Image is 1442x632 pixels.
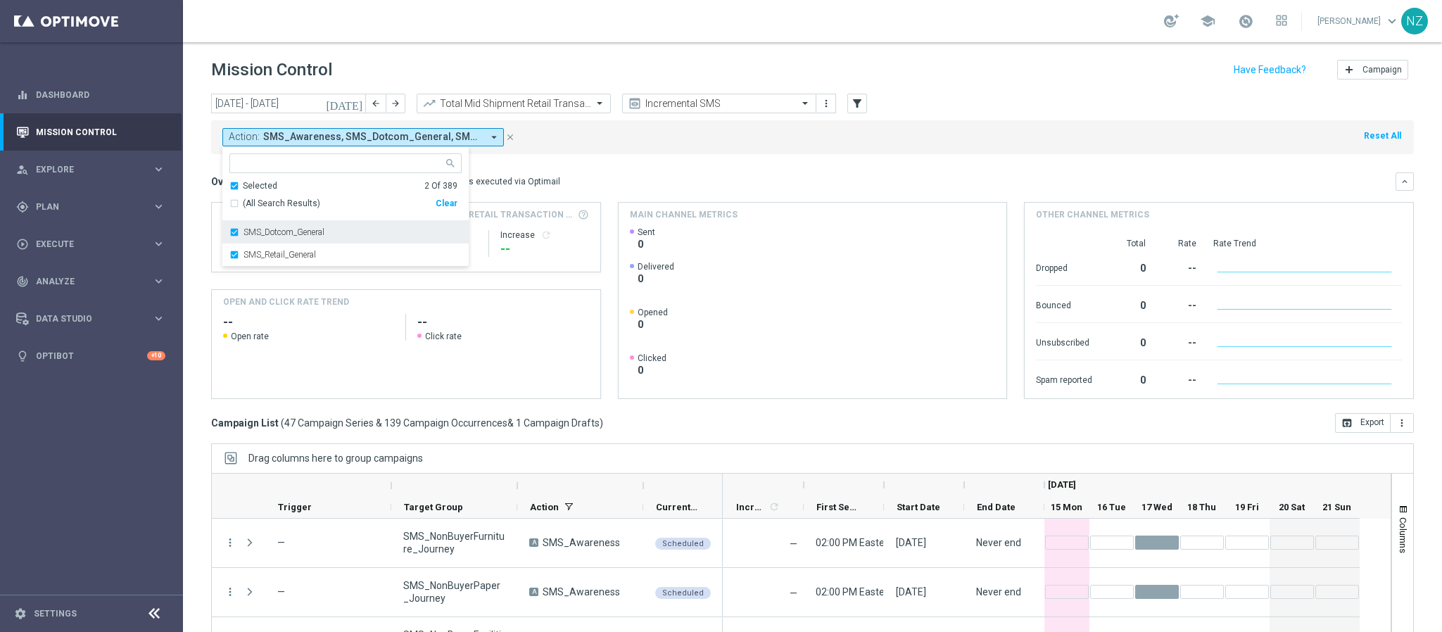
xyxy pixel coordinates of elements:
[638,307,668,318] span: Opened
[1396,417,1408,429] i: more_vert
[540,229,552,241] button: refresh
[638,261,674,272] span: Delivered
[1163,238,1196,249] div: Rate
[1341,417,1353,429] i: open_in_browser
[366,94,386,113] button: arrow_back
[766,499,780,514] span: Calculate column
[736,502,766,512] span: Increase
[1187,502,1216,512] span: 18 Thu
[1234,65,1306,75] input: Have Feedback?
[16,201,152,213] div: Plan
[1036,293,1092,315] div: Bounced
[15,89,166,101] button: equalizer Dashboard
[243,198,320,210] span: (All Search Results)
[211,175,256,188] h3: Overview:
[16,238,152,251] div: Execute
[152,163,165,176] i: keyboard_arrow_right
[1048,479,1076,490] span: [DATE]
[36,203,152,211] span: Plan
[1362,128,1403,144] button: Reset All
[277,537,285,548] span: —
[769,501,780,512] i: refresh
[976,586,1021,598] div: Never end
[244,251,316,259] label: SMS_Retail_General
[152,237,165,251] i: keyboard_arrow_right
[15,201,166,213] div: gps_fixed Plan keyboard_arrow_right
[655,536,711,550] colored-tag: Scheduled
[1109,293,1146,315] div: 0
[1400,177,1410,187] i: keyboard_arrow_down
[277,586,285,598] span: —
[16,163,29,176] i: person_search
[15,239,166,250] div: play_circle_outline Execute keyboard_arrow_right
[15,276,166,287] div: track_changes Analyze keyboard_arrow_right
[656,502,699,512] span: Current Status
[229,221,462,244] div: SMS_Dotcom_General
[16,113,165,151] div: Mission Control
[15,350,166,362] button: lightbulb Optibot +10
[638,238,655,251] span: 0
[404,502,463,512] span: Target Group
[1398,517,1409,553] span: Columns
[529,538,538,547] span: A
[500,241,589,258] div: --
[211,60,332,80] h1: Mission Control
[14,607,27,620] i: settings
[543,536,620,549] span: SMS_Awareness
[897,502,940,512] span: Start Date
[896,536,926,549] div: 21 Aug 2024, Wednesday
[1097,502,1126,512] span: 16 Tue
[231,331,269,342] span: Open rate
[403,530,505,555] span: SMS_NonBuyerFurniture_Journey
[1396,172,1414,191] button: keyboard_arrow_down
[248,453,423,464] span: Drag columns here to group campaigns
[223,314,394,331] h2: --
[224,536,236,549] i: more_vert
[1163,255,1196,278] div: --
[1235,502,1259,512] span: 19 Fri
[278,502,312,512] span: Trigger
[16,337,165,374] div: Optibot
[386,94,405,113] button: arrow_forward
[1362,65,1402,75] span: Campaign
[1213,238,1402,249] div: Rate Trend
[403,579,505,605] span: SMS_NonBuyerPaper_Journey
[326,97,364,110] i: [DATE]
[816,537,1041,548] span: 02:00 PM Eastern Time (New York) (UTC -04:00)
[284,417,507,429] span: 47 Campaign Series & 139 Campaign Occurrences
[662,588,704,598] span: Scheduled
[504,129,517,145] button: close
[16,275,29,288] i: track_changes
[1384,13,1400,29] span: keyboard_arrow_down
[36,165,152,174] span: Explore
[224,586,236,598] button: more_vert
[505,132,515,142] i: close
[529,588,538,596] span: A
[1322,502,1351,512] span: 21 Sun
[223,296,349,308] h4: OPEN AND CLICK RATE TREND
[500,229,589,241] div: Increase
[1163,293,1196,315] div: --
[1036,255,1092,278] div: Dropped
[222,128,504,146] button: Action: SMS_Awareness, SMS_Dotcom_General, SMS_Retail_General arrow_drop_down
[212,519,723,568] div: Press SPACE to select this row.
[1279,502,1305,512] span: 20 Sat
[152,200,165,213] i: keyboard_arrow_right
[243,180,277,192] div: Selected
[1036,208,1149,221] h4: Other channel metrics
[630,208,738,221] h4: Main channel metrics
[628,96,642,110] i: preview
[821,98,832,109] i: more_vert
[816,502,860,512] span: First Send Time
[16,201,29,213] i: gps_fixed
[15,127,166,138] button: Mission Control
[16,350,29,362] i: lightbulb
[281,417,284,429] span: (
[896,586,926,598] div: 21 Aug 2024, Wednesday
[622,94,816,113] ng-select: Incremental SMS
[36,277,152,286] span: Analyze
[15,313,166,324] button: Data Studio keyboard_arrow_right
